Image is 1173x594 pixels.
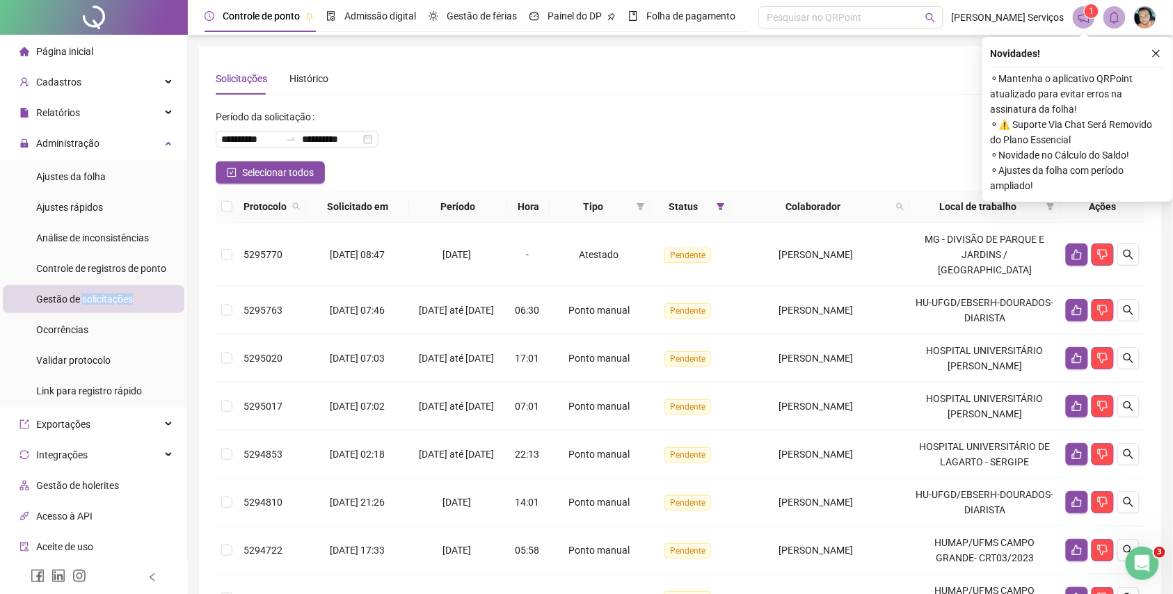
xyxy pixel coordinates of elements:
span: Novidades ! [991,46,1041,61]
span: ⚬ ⚠️ Suporte Via Chat Será Removido do Plano Essencial [991,117,1165,147]
span: filter [637,202,645,211]
label: Período da solicitação [216,106,320,128]
span: filter [1044,196,1058,217]
span: Link para registro rápido [36,385,142,396]
span: filter [717,202,725,211]
span: 5294722 [244,545,282,556]
span: book [628,11,638,21]
span: [DATE] 07:46 [330,305,385,316]
span: dislike [1097,449,1108,460]
span: filter [714,196,728,217]
span: Tipo [555,199,632,214]
span: clock-circle [205,11,214,21]
span: [DATE] até [DATE] [420,353,495,364]
span: export [19,419,29,429]
span: like [1071,545,1083,556]
span: left [147,572,157,582]
span: instagram [72,569,86,583]
span: Cadastros [36,77,81,88]
td: HOSPITAL UNIVERSITÁRIO [PERSON_NAME] [910,335,1060,383]
span: Ponto manual [568,497,630,508]
span: search [292,202,301,211]
span: Folha de pagamento [646,10,735,22]
span: Ponto manual [568,449,630,460]
td: HUMAP/UFMS CAMPO GRANDE- CRT03/2023 [910,527,1060,575]
sup: 1 [1085,4,1099,18]
span: sync [19,450,29,460]
span: [DATE] até [DATE] [420,305,495,316]
span: Ponto manual [568,401,630,412]
span: [DATE] 08:47 [330,249,385,260]
span: notification [1078,11,1090,24]
span: search [1123,545,1134,556]
span: search [893,196,907,217]
span: 06:30 [515,305,539,316]
td: MG - DIVISÃO DE PARQUE E JARDINS / [GEOGRAPHIC_DATA] [910,223,1060,287]
span: Pendente [664,447,711,463]
span: search [1123,401,1134,412]
td: HU-UFGD/EBSERH-DOURADOS-DIARISTA [910,479,1060,527]
span: Controle de registros de ponto [36,263,166,274]
span: facebook [31,569,45,583]
span: Ocorrências [36,324,88,335]
span: [DATE] [442,497,471,508]
span: Ajustes rápidos [36,202,103,213]
span: pushpin [305,13,314,21]
span: Gestão de holerites [36,480,119,491]
span: like [1071,401,1083,412]
span: dislike [1097,305,1108,316]
span: to [285,134,296,145]
button: Selecionar todos [216,161,325,184]
span: dislike [1097,401,1108,412]
span: Página inicial [36,46,93,57]
span: [DATE] 07:03 [330,353,385,364]
span: Gestão de férias [447,10,517,22]
span: search [1123,449,1134,460]
span: [PERSON_NAME] Serviços [952,10,1064,25]
span: [DATE] 17:33 [330,545,385,556]
span: 1 [1090,6,1094,16]
span: search [925,13,936,23]
span: - [526,249,529,260]
span: Relatórios [36,107,80,118]
th: Solicitado em [306,191,409,223]
span: dislike [1097,353,1108,364]
span: [DATE] até [DATE] [420,401,495,412]
span: search [1123,305,1134,316]
span: 5295020 [244,353,282,364]
span: Pendente [664,543,711,559]
span: pushpin [607,13,616,21]
span: [DATE] 02:18 [330,449,385,460]
span: linkedin [51,569,65,583]
span: search [1123,249,1134,260]
span: 5294810 [244,497,282,508]
span: Status [656,199,711,214]
span: Pendente [664,399,711,415]
span: ⚬ Novidade no Cálculo do Saldo! [991,147,1165,163]
span: [PERSON_NAME] [779,449,854,460]
img: 16970 [1135,7,1156,28]
div: Ações [1066,199,1140,214]
iframe: Intercom live chat [1126,547,1159,580]
span: [PERSON_NAME] [779,305,854,316]
td: HU-UFGD/EBSERH-DOURADOS-DIARISTA [910,287,1060,335]
span: apartment [19,481,29,490]
span: ⚬ Mantenha o aplicativo QRPoint atualizado para evitar erros na assinatura da folha! [991,71,1165,117]
span: 5295017 [244,401,282,412]
span: Ponto manual [568,305,630,316]
span: like [1071,305,1083,316]
span: 5294853 [244,449,282,460]
span: 22:13 [515,449,539,460]
span: Gestão de solicitações [36,294,133,305]
span: api [19,511,29,521]
span: Admissão digital [344,10,416,22]
span: Administração [36,138,99,149]
span: bell [1108,11,1121,24]
span: file-done [326,11,336,21]
span: audit [19,542,29,552]
span: like [1071,449,1083,460]
span: Controle de ponto [223,10,300,22]
span: [DATE] [442,545,471,556]
span: dislike [1097,545,1108,556]
span: Pendente [664,248,711,263]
